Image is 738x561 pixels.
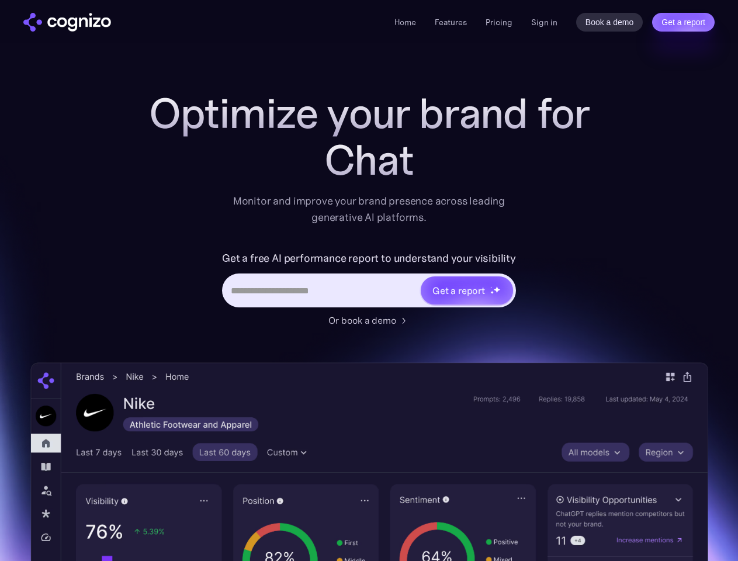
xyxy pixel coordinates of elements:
[394,17,416,27] a: Home
[432,283,485,297] div: Get a report
[435,17,467,27] a: Features
[652,13,715,32] a: Get a report
[328,313,410,327] a: Or book a demo
[222,249,516,307] form: Hero URL Input Form
[23,13,111,32] img: cognizo logo
[531,15,557,29] a: Sign in
[490,286,492,288] img: star
[226,193,513,226] div: Monitor and improve your brand presence across leading generative AI platforms.
[420,275,514,306] a: Get a reportstarstarstar
[493,286,501,293] img: star
[136,137,603,183] div: Chat
[222,249,516,268] label: Get a free AI performance report to understand your visibility
[490,290,494,295] img: star
[136,90,603,137] h1: Optimize your brand for
[23,13,111,32] a: home
[486,17,512,27] a: Pricing
[328,313,396,327] div: Or book a demo
[576,13,643,32] a: Book a demo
